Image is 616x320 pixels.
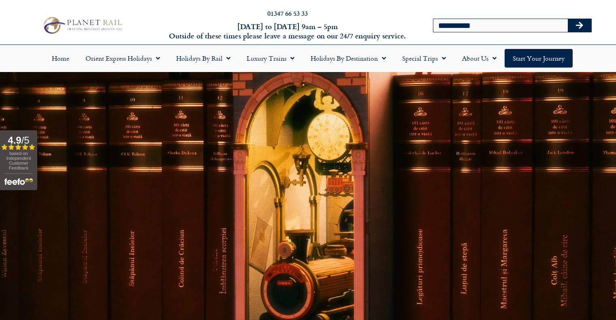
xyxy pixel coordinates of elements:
[568,19,591,32] button: Search
[40,15,124,36] img: Planet Rail Train Holidays Logo
[505,49,573,68] a: Start your Journey
[454,49,505,68] a: About Us
[168,49,239,68] a: Holidays by Rail
[303,49,394,68] a: Holidays by Destination
[4,49,612,68] nav: Menu
[166,22,409,41] h6: [DATE] to [DATE] 9am – 5pm Outside of these times please leave a message on our 24/7 enquiry serv...
[77,49,168,68] a: Orient Express Holidays
[267,8,308,18] a: 01347 66 53 33
[239,49,303,68] a: Luxury Trains
[394,49,454,68] a: Special Trips
[44,49,77,68] a: Home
